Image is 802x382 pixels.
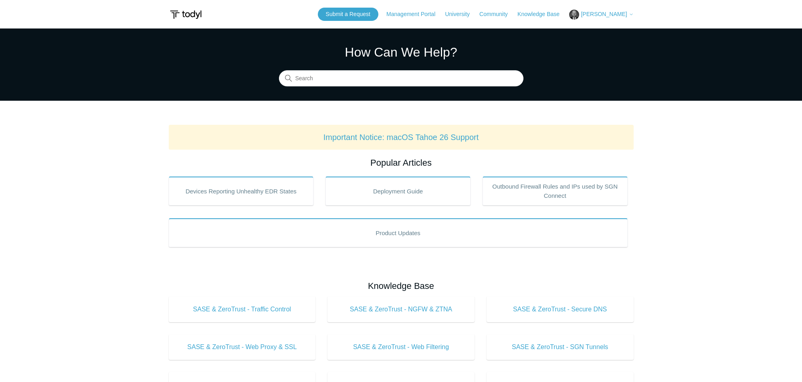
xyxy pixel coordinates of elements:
[386,10,443,18] a: Management Portal
[487,297,634,322] a: SASE & ZeroTrust - Secure DNS
[327,297,475,322] a: SASE & ZeroTrust - NGFW & ZTNA
[479,10,516,18] a: Community
[279,43,523,62] h1: How Can We Help?
[318,8,378,21] a: Submit a Request
[181,305,304,314] span: SASE & ZeroTrust - Traffic Control
[517,10,568,18] a: Knowledge Base
[169,156,634,169] h2: Popular Articles
[279,71,523,87] input: Search
[445,10,477,18] a: University
[169,279,634,293] h2: Knowledge Base
[325,177,471,205] a: Deployment Guide
[169,297,316,322] a: SASE & ZeroTrust - Traffic Control
[483,177,628,205] a: Outbound Firewall Rules and IPs used by SGN Connect
[323,133,479,142] a: Important Notice: macOS Tahoe 26 Support
[169,177,314,205] a: Devices Reporting Unhealthy EDR States
[327,334,475,360] a: SASE & ZeroTrust - Web Filtering
[487,334,634,360] a: SASE & ZeroTrust - SGN Tunnels
[499,342,622,352] span: SASE & ZeroTrust - SGN Tunnels
[569,10,633,20] button: [PERSON_NAME]
[339,305,463,314] span: SASE & ZeroTrust - NGFW & ZTNA
[181,342,304,352] span: SASE & ZeroTrust - Web Proxy & SSL
[169,7,203,22] img: Todyl Support Center Help Center home page
[169,334,316,360] a: SASE & ZeroTrust - Web Proxy & SSL
[339,342,463,352] span: SASE & ZeroTrust - Web Filtering
[581,11,627,17] span: [PERSON_NAME]
[499,305,622,314] span: SASE & ZeroTrust - Secure DNS
[169,218,628,247] a: Product Updates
